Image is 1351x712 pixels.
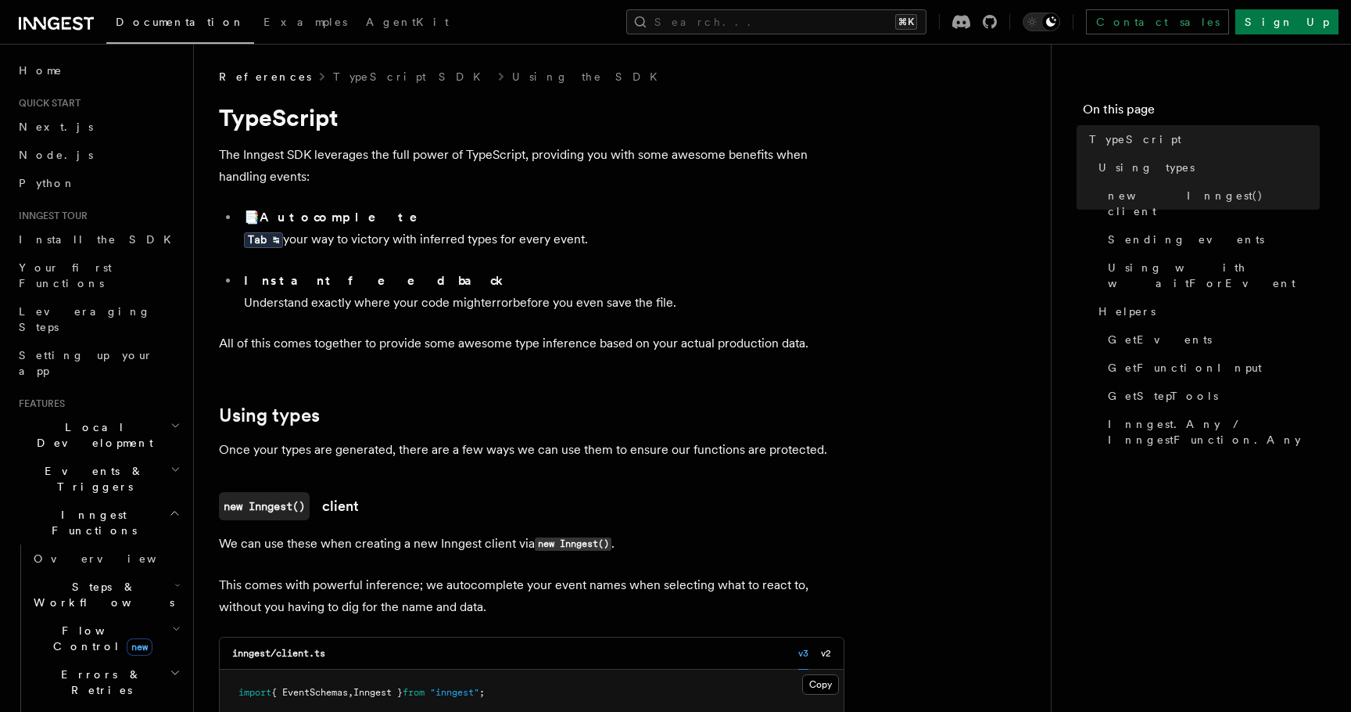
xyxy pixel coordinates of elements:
[1102,182,1320,225] a: new Inngest() client
[19,349,153,377] span: Setting up your app
[27,545,184,573] a: Overview
[219,333,844,354] p: All of this comes together to provide some awesome type inference based on your actual production...
[1108,260,1320,291] span: Using with waitForEvent
[1102,410,1320,454] a: Inngest.Any / InngestFunction.Any
[1102,225,1320,254] a: Sending events
[239,270,844,314] li: Understand exactly where your code might before you even save the file.
[232,648,325,659] code: inngest/client.ts
[13,463,170,494] span: Events & Triggers
[27,573,184,617] button: Steps & Workflows
[535,538,611,551] code: new Inngest()
[13,254,184,297] a: Your first Functions
[219,103,844,131] h1: TypeScript
[1023,13,1060,31] button: Toggle dark mode
[1089,131,1181,147] span: TypeScript
[239,207,844,264] li: 📑 your way to victory with inferred types for every event.
[13,210,88,222] span: Inngest tour
[219,492,310,520] code: new Inngest()
[353,687,403,698] span: Inngest }
[263,16,347,28] span: Examples
[19,149,93,161] span: Node.js
[1108,388,1218,404] span: GetStepTools
[1108,416,1320,448] span: Inngest.Any / InngestFunction.Any
[1108,360,1262,376] span: GetFunctionInput
[1092,297,1320,325] a: Helpers
[13,97,81,110] span: Quick start
[626,9,926,34] button: Search...⌘K
[13,419,170,451] span: Local Development
[1235,9,1338,34] a: Sign Up
[219,405,320,426] a: Using types
[219,144,844,188] p: The Inngest SDK leverages the full power of TypeScript, providing you with some awesome benefits ...
[1108,332,1212,347] span: GetEvents
[260,210,439,225] strong: Autocomplete
[1102,325,1320,354] a: GetEvents
[19,261,112,289] span: Your first Functions
[219,492,359,520] a: new Inngest()client
[244,232,283,248] kbd: Tab ↹
[13,169,184,197] a: Python
[238,687,271,698] span: import
[895,14,917,30] kbd: ⌘K
[19,120,93,133] span: Next.js
[27,617,184,660] button: Flow Controlnew
[333,69,490,85] a: TypeScript SDK
[403,687,425,698] span: from
[219,439,844,461] p: Once your types are generated, there are a few ways we can use them to ensure our functions are p...
[34,552,195,565] span: Overview
[27,660,184,704] button: Errors & Retries
[13,507,169,538] span: Inngest Functions
[244,273,504,288] strong: Instant feedback
[13,225,184,254] a: Install the SDK
[19,63,63,78] span: Home
[19,177,76,189] span: Python
[1083,100,1320,125] h4: On this page
[19,233,181,246] span: Install the SDK
[512,69,667,85] a: Using the SDK
[106,5,254,44] a: Documentation
[219,574,844,618] p: This comes with powerful inference; we autocomplete your event names when selecting what to react...
[1083,125,1320,153] a: TypeScript
[13,397,65,410] span: Features
[13,56,184,85] a: Home
[1086,9,1229,34] a: Contact sales
[13,457,184,501] button: Events & Triggers
[13,501,184,545] button: Inngest Functions
[430,687,479,698] span: "inngest"
[27,579,174,610] span: Steps & Workflows
[798,638,808,670] button: v3
[1098,304,1156,319] span: Helpers
[271,687,348,698] span: { EventSchemas
[1102,382,1320,410] a: GetStepTools
[1108,188,1320,219] span: new Inngest() client
[116,16,245,28] span: Documentation
[485,295,513,310] span: error
[127,638,152,656] span: new
[1098,160,1195,175] span: Using types
[254,5,357,42] a: Examples
[357,5,458,42] a: AgentKit
[13,113,184,141] a: Next.js
[27,667,170,698] span: Errors & Retries
[1092,153,1320,182] a: Using types
[348,687,353,698] span: ,
[1108,232,1264,247] span: Sending events
[821,638,831,670] button: v2
[19,305,151,333] span: Leveraging Steps
[13,341,184,385] a: Setting up your app
[802,674,839,695] button: Copy
[13,413,184,457] button: Local Development
[1102,354,1320,382] a: GetFunctionInput
[479,687,485,698] span: ;
[13,297,184,341] a: Leveraging Steps
[1102,254,1320,297] a: Using with waitForEvent
[13,141,184,169] a: Node.js
[219,69,311,85] span: References
[219,533,844,556] p: We can use these when creating a new Inngest client via .
[366,16,449,28] span: AgentKit
[27,623,172,654] span: Flow Control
